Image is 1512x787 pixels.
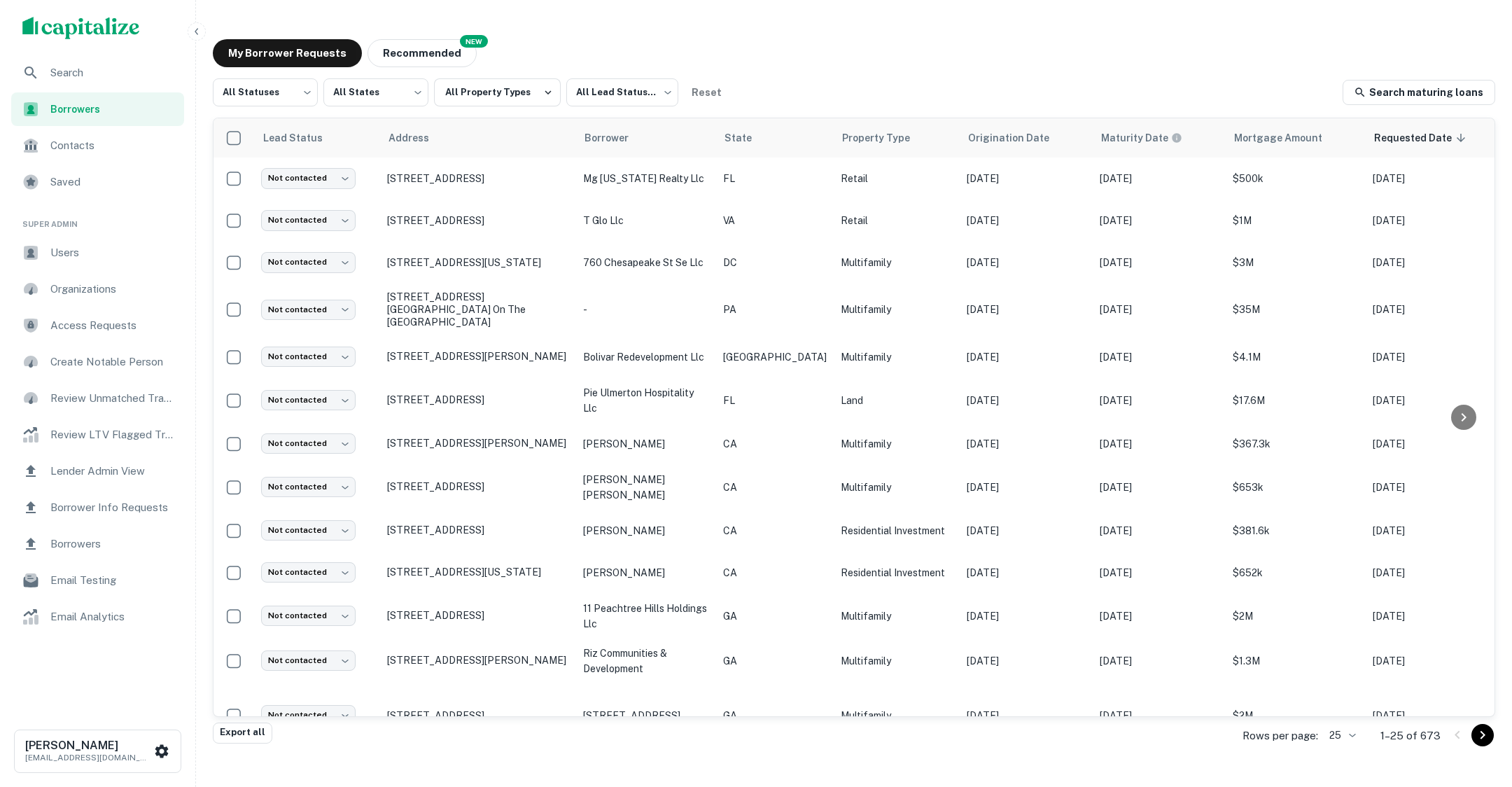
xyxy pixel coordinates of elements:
button: My Borrower Requests [213,39,362,67]
button: Reset [684,78,729,106]
span: Borrowers [50,102,176,117]
div: Not contacted [261,520,356,541]
span: Property Type [842,130,928,146]
div: Search [11,56,184,90]
p: DC [723,255,827,270]
p: [DATE] [1100,171,1219,186]
p: [STREET_ADDRESS] [387,172,569,185]
p: Residential Investment [841,523,953,538]
p: [DATE] [1100,436,1219,452]
span: Email Analytics [50,608,176,625]
a: Email Analytics [11,600,184,634]
th: Origination Date [960,118,1093,158]
a: Create Notable Person [11,345,184,379]
iframe: Chat Widget [1442,675,1512,742]
div: Not contacted [261,562,356,583]
p: [DATE] [967,213,1086,228]
p: Retail [841,213,953,228]
p: [PERSON_NAME] [583,523,709,538]
div: Email Testing [11,564,184,597]
p: [DATE] [967,480,1086,495]
div: Not contacted [261,168,356,188]
p: $653k [1233,480,1359,495]
span: Search [50,64,176,81]
a: Borrower Info Requests [11,491,184,524]
p: $652k [1233,565,1359,580]
div: Borrowers [11,527,184,561]
span: Review LTV Flagged Transactions [50,426,176,443]
span: Borrower Info Requests [50,499,176,516]
p: [DATE] [1373,349,1492,365]
p: Multifamily [841,302,953,317]
p: [EMAIL_ADDRESS][DOMAIN_NAME] [25,751,151,764]
th: Lead Status [254,118,380,158]
p: $35M [1233,302,1359,317]
div: NEW [460,35,488,48]
button: All Property Types [434,78,561,106]
div: Not contacted [261,433,356,454]
p: 11 peachtree hills holdings llc [583,601,709,632]
div: All States [323,74,428,111]
p: $1.3M [1233,653,1359,669]
div: Not contacted [261,252,356,272]
p: [STREET_ADDRESS] [387,393,569,406]
p: [DATE] [1373,708,1492,723]
p: [DATE] [967,523,1086,538]
div: Not contacted [261,477,356,497]
p: [PERSON_NAME] [PERSON_NAME] [583,472,709,503]
span: Users [50,244,176,261]
span: Maturity dates displayed may be estimated. Please contact the lender for the most accurate maturi... [1101,130,1200,146]
p: mg [US_STATE] realty llc [583,171,709,186]
a: Organizations [11,272,184,306]
p: CA [723,480,827,495]
th: Property Type [834,118,960,158]
p: [DATE] [1373,523,1492,538]
div: All Lead Statuses [566,74,678,111]
p: t glo llc [583,213,709,228]
p: $17.6M [1233,393,1359,408]
li: Super Admin [11,202,184,236]
span: State [724,130,770,146]
span: Create Notable Person [50,354,176,370]
p: FL [723,171,827,186]
p: [DATE] [1100,393,1219,408]
p: [DATE] [967,255,1086,270]
span: Saved [50,174,176,190]
img: capitalize-logo.png [22,17,140,39]
p: [DATE] [967,608,1086,624]
span: Requested Date [1374,130,1470,146]
p: FL [723,393,827,408]
p: [DATE] [967,436,1086,452]
p: [STREET_ADDRESS][PERSON_NAME] [387,350,569,363]
div: All Statuses [213,74,318,111]
p: $4.1M [1233,349,1359,365]
a: Users [11,236,184,270]
p: Multifamily [841,349,953,365]
p: Land [841,393,953,408]
p: [DATE] [967,302,1086,317]
p: [DATE] [1373,171,1492,186]
p: CA [723,565,827,580]
th: Mortgage Amount [1226,118,1366,158]
div: Borrowers [11,92,184,126]
a: Lender Admin View [11,454,184,488]
p: [DATE] [967,171,1086,186]
p: pie ulmerton hospitality llc [583,385,709,416]
p: [STREET_ADDRESS] [583,708,709,723]
p: Multifamily [841,608,953,624]
th: Borrower [576,118,716,158]
p: [STREET_ADDRESS] [387,524,569,536]
div: Not contacted [261,606,356,626]
p: [STREET_ADDRESS][GEOGRAPHIC_DATA] on the [GEOGRAPHIC_DATA] [387,291,569,329]
p: VA [723,213,827,228]
p: 760 chesapeake st se llc [583,255,709,270]
p: - [583,302,709,317]
div: 25 [1324,725,1358,746]
span: Borrower [584,130,647,146]
p: Multifamily [841,255,953,270]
